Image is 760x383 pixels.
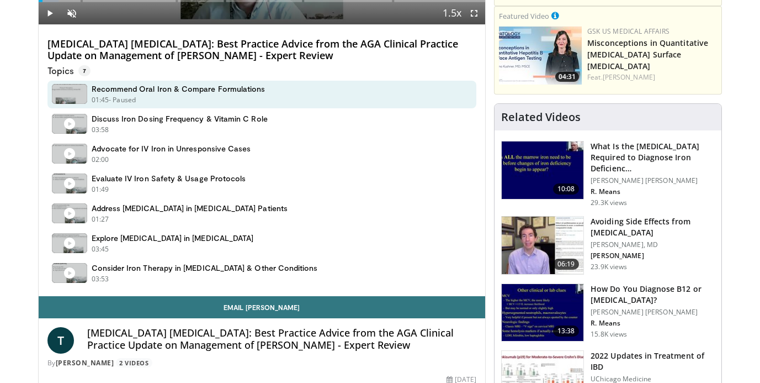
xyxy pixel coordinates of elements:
a: Misconceptions in Quantitative [MEDICAL_DATA] Surface [MEDICAL_DATA] [587,38,708,71]
span: 7 [78,65,91,76]
div: Feat. [587,72,717,82]
a: 04:31 [499,27,582,85]
p: [PERSON_NAME], MD [591,240,715,249]
p: 01:49 [92,185,109,195]
span: 04:31 [555,72,579,82]
p: - Paused [109,95,136,105]
p: 01:45 [92,95,109,105]
h4: Advocate for IV Iron in Unresponsive Cases [92,144,251,154]
div: By [47,358,477,368]
p: 03:53 [92,274,109,284]
a: [PERSON_NAME] [603,72,655,82]
p: R. Means [591,187,715,196]
a: GSK US Medical Affairs [587,27,669,36]
small: Featured Video [499,11,549,21]
p: 15.8K views [591,330,627,339]
a: 06:19 Avoiding Side Effects from [MEDICAL_DATA] [PERSON_NAME], MD [PERSON_NAME] 23.9K views [501,216,715,275]
a: 10:08 What Is the [MEDICAL_DATA] Required to Diagnose Iron Deficienc… [PERSON_NAME] [PERSON_NAME]... [501,141,715,207]
a: 13:38 How Do You Diagnose B12 or [MEDICAL_DATA]? [PERSON_NAME] [PERSON_NAME] R. Means 15.8K views [501,284,715,342]
p: [PERSON_NAME] [591,251,715,260]
h4: Evaluate IV Iron Safety & Usage Protocols [92,174,246,183]
p: [PERSON_NAME] [PERSON_NAME] [591,176,715,185]
h3: Avoiding Side Effects from [MEDICAL_DATA] [591,216,715,238]
h3: 2022 Updates in Treatment of IBD [591,350,715,372]
h4: [MEDICAL_DATA] [MEDICAL_DATA]: Best Practice Advice from the AGA Clinical Practice Update on Mana... [47,38,477,62]
span: 13:38 [553,326,580,337]
span: 06:19 [553,259,580,270]
h4: Consider Iron Therapy in [MEDICAL_DATA] & Other Conditions [92,263,318,273]
h4: [MEDICAL_DATA] [MEDICAL_DATA]: Best Practice Advice from the AGA Clinical Practice Update on Mana... [87,327,477,351]
img: ea8305e5-ef6b-4575-a231-c141b8650e1f.jpg.150x105_q85_crop-smart_upscale.jpg [499,27,582,85]
span: 10:08 [553,183,580,195]
a: Email [PERSON_NAME] [39,296,486,318]
h4: Recommend Oral Iron & Compare Formulations [92,84,265,94]
h3: What Is the [MEDICAL_DATA] Required to Diagnose Iron Deficienc… [591,141,715,174]
p: 23.9K views [591,263,627,271]
p: 02:00 [92,155,109,165]
button: Playback Rate [441,2,463,24]
img: 172d2151-0bab-4046-8dbc-7c25e5ef1d9f.150x105_q85_crop-smart_upscale.jpg [502,284,583,342]
p: 01:27 [92,214,109,224]
img: 15adaf35-b496-4260-9f93-ea8e29d3ece7.150x105_q85_crop-smart_upscale.jpg [502,141,583,199]
h4: Discuss Iron Dosing Frequency & Vitamin C Role [92,114,268,124]
p: Topics [47,65,91,76]
p: [PERSON_NAME] [PERSON_NAME] [591,308,715,317]
a: [PERSON_NAME] [56,358,114,368]
p: 03:45 [92,244,109,254]
p: 03:58 [92,125,109,135]
button: Play [39,2,61,24]
h4: Related Videos [501,111,581,124]
h3: How Do You Diagnose B12 or [MEDICAL_DATA]? [591,284,715,306]
img: 6f9900f7-f6e7-4fd7-bcbb-2a1dc7b7d476.150x105_q85_crop-smart_upscale.jpg [502,217,583,274]
h4: Address [MEDICAL_DATA] in [MEDICAL_DATA] Patients [92,203,288,213]
a: T [47,327,74,354]
p: R. Means [591,319,715,328]
button: Unmute [61,2,83,24]
a: 2 Videos [116,358,152,368]
p: 29.3K views [591,198,627,207]
button: Fullscreen [463,2,485,24]
h4: Explore [MEDICAL_DATA] in [MEDICAL_DATA] [92,233,254,243]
